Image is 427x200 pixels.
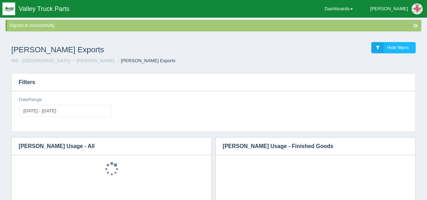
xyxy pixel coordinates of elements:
[216,137,405,155] h3: [PERSON_NAME] Usage - Finished Goods
[77,58,114,63] a: [PERSON_NAME]
[11,58,70,63] a: W6 - [GEOGRAPHIC_DATA]
[11,42,213,58] h1: [PERSON_NAME] Exports
[371,42,416,54] a: Hide filters
[2,2,15,15] img: q1blfpkbivjhsugxdrfq.png
[12,73,415,91] h3: Filters
[116,58,176,64] li: [PERSON_NAME] Exports
[12,137,201,155] h3: [PERSON_NAME] Usage - All
[411,3,423,14] img: Profile Picture
[387,45,409,50] span: Hide filters
[19,96,42,103] label: DateRange
[370,2,408,16] div: [PERSON_NAME]
[9,22,420,29] div: Signed in successfully.
[19,5,70,12] span: Valley Truck Parts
